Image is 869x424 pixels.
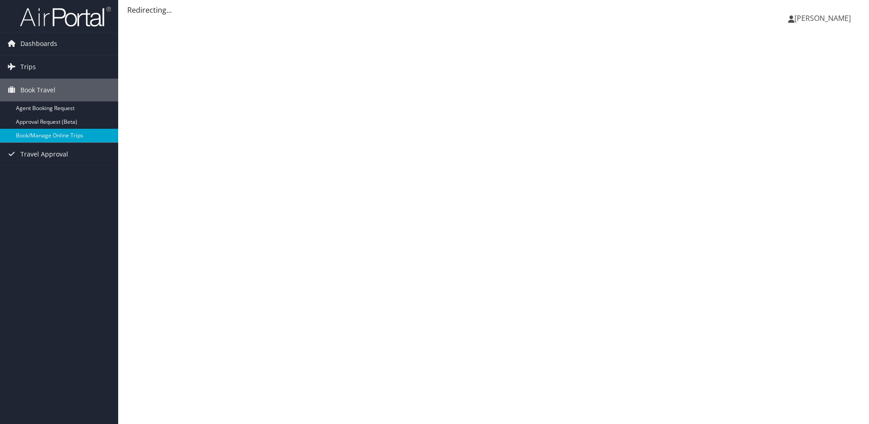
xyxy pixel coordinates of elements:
[20,32,57,55] span: Dashboards
[20,143,68,166] span: Travel Approval
[20,79,55,101] span: Book Travel
[127,5,860,15] div: Redirecting...
[20,6,111,27] img: airportal-logo.png
[794,13,851,23] span: [PERSON_NAME]
[788,5,860,32] a: [PERSON_NAME]
[20,56,36,78] span: Trips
